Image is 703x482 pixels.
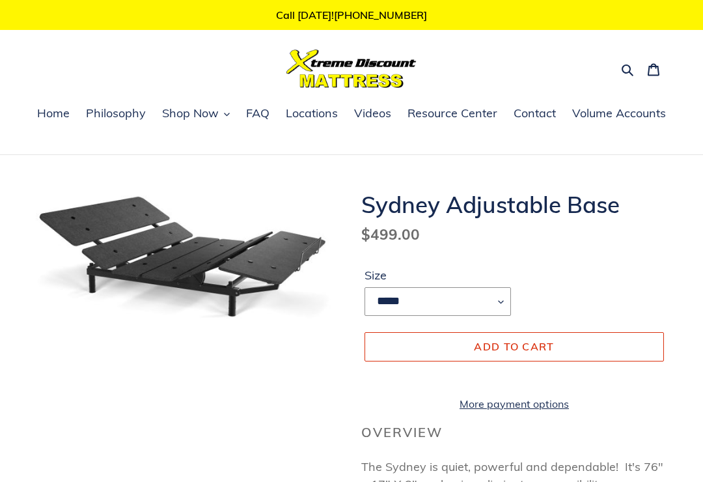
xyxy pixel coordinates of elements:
[86,106,146,121] span: Philosophy
[572,106,666,121] span: Volume Accounts
[365,396,664,412] a: More payment options
[279,104,344,124] a: Locations
[507,104,562,124] a: Contact
[407,106,497,121] span: Resource Center
[566,104,672,124] a: Volume Accounts
[286,50,417,88] img: Xtreme Discount Mattress
[334,8,427,21] a: [PHONE_NUMBER]
[156,104,236,124] button: Shop Now
[37,106,70,121] span: Home
[514,106,556,121] span: Contact
[361,225,420,244] span: $499.00
[286,106,338,121] span: Locations
[365,332,664,361] button: Add to cart
[246,106,269,121] span: FAQ
[474,340,554,353] span: Add to cart
[348,104,398,124] a: Videos
[162,106,219,121] span: Shop Now
[79,104,152,124] a: Philosophy
[365,266,511,284] label: Size
[354,106,391,121] span: Videos
[240,104,276,124] a: FAQ
[361,425,667,440] h2: Overview
[401,104,504,124] a: Resource Center
[361,191,667,218] h1: Sydney Adjustable Base
[31,104,76,124] a: Home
